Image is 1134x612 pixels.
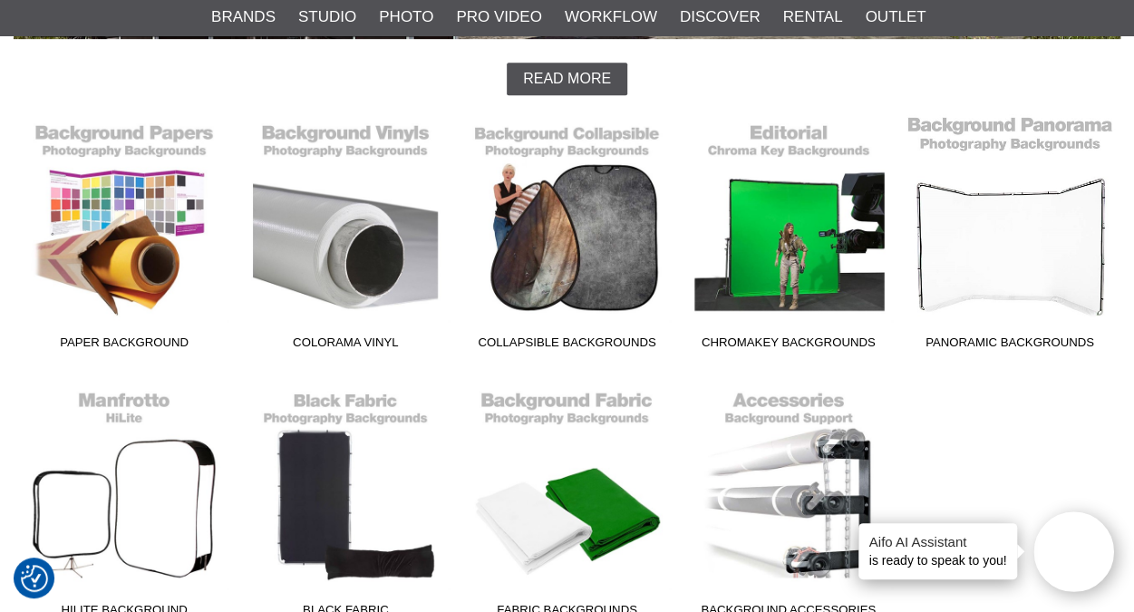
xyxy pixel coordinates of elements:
[211,5,276,29] a: Brands
[14,113,235,358] a: Paper Background
[298,5,356,29] a: Studio
[899,334,1120,358] span: Panoramic Backgrounds
[14,334,235,358] span: Paper Background
[865,5,926,29] a: Outlet
[899,113,1120,358] a: Panoramic Backgrounds
[21,565,48,592] img: Revisit consent button
[858,523,1018,579] div: is ready to speak to you!
[783,5,843,29] a: Rental
[869,532,1007,551] h4: Aifo AI Assistant
[456,5,541,29] a: Pro Video
[565,5,657,29] a: Workflow
[523,71,611,87] span: Read more
[379,5,433,29] a: Photo
[678,334,899,358] span: Chromakey Backgrounds
[21,562,48,595] button: Consent Preferences
[456,334,677,358] span: Collapsible Backgrounds
[235,113,456,358] a: Colorama Vinyl
[678,113,899,358] a: Chromakey Backgrounds
[680,5,761,29] a: Discover
[456,113,677,358] a: Collapsible Backgrounds
[235,334,456,358] span: Colorama Vinyl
